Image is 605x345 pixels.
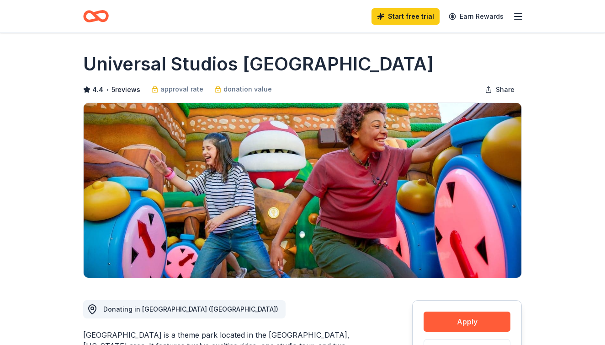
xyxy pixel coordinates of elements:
h1: Universal Studios [GEOGRAPHIC_DATA] [83,51,434,77]
span: Share [496,84,515,95]
span: 4.4 [92,84,103,95]
a: approval rate [151,84,203,95]
span: donation value [223,84,272,95]
button: 5reviews [111,84,140,95]
button: Share [478,81,522,99]
span: approval rate [160,84,203,95]
span: • [106,86,109,93]
button: Apply [424,312,510,332]
a: donation value [214,84,272,95]
img: Image for Universal Studios Hollywood [84,103,521,278]
a: Start free trial [371,8,440,25]
a: Home [83,5,109,27]
span: Donating in [GEOGRAPHIC_DATA] ([GEOGRAPHIC_DATA]) [103,305,278,313]
a: Earn Rewards [443,8,509,25]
